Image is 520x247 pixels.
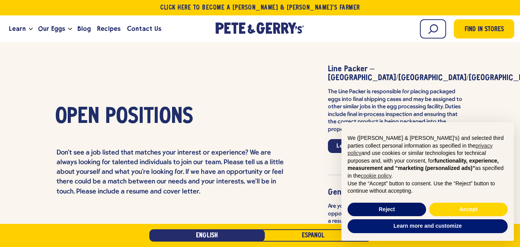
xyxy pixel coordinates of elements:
[57,148,285,197] p: Don't see a job listed that matches your interest or experience? We are always looking for talent...
[149,229,265,242] a: English
[335,116,520,247] div: Notice
[465,25,504,35] span: Find in Stores
[328,139,377,153] a: Learn More
[361,173,391,179] a: cookie policy
[348,203,426,217] button: Reject
[348,219,508,233] button: Learn more and customize
[454,19,514,39] a: Find in Stores
[429,203,508,217] button: Accept
[29,28,33,30] button: Open the dropdown menu for Learn
[9,24,26,34] span: Learn
[105,106,193,129] span: Positions
[35,18,68,39] a: Our Eggs
[348,134,508,180] p: We ([PERSON_NAME] & [PERSON_NAME]'s) and selected third parties collect personal information as s...
[77,24,91,34] span: Blog
[74,18,94,39] a: Blog
[328,88,464,133] p: The Line Packer is responsible for placing packaged eggs into final shipping cases and may be ass...
[256,229,371,242] a: Español
[55,106,99,129] span: Open
[328,189,396,196] strong: General Application
[328,203,464,233] p: Are you interested in joining our team when the right opportunity arises? Submit a general applic...
[6,18,29,39] a: Learn
[38,24,65,34] span: Our Eggs
[420,19,446,39] input: Search
[348,180,508,195] p: Use the “Accept” button to consent. Use the “Reject” button to continue without accepting.
[68,28,72,30] button: Open the dropdown menu for Our Eggs
[328,65,464,175] li: item
[94,18,124,39] a: Recipes
[124,18,164,39] a: Contact Us
[127,24,161,34] span: Contact Us
[97,24,120,34] span: Recipes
